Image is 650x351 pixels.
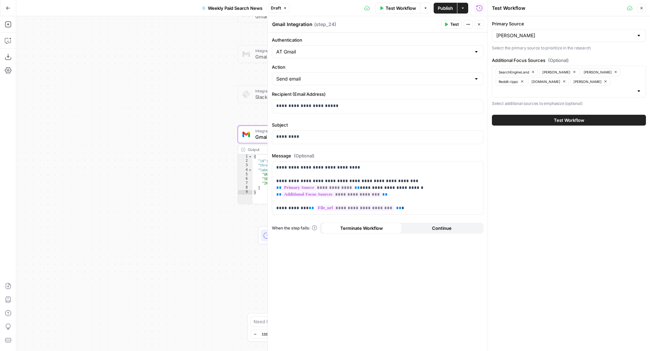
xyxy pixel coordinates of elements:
[272,91,483,97] label: Recipient (Email Address)
[248,154,252,159] span: Toggle code folding, rows 1 through 9
[238,85,353,103] div: IntegrationSlack IntegrationStep 15
[499,69,529,75] span: SearchEngineLand
[570,78,610,86] button: [PERSON_NAME]
[276,75,471,82] input: Send email
[272,225,317,231] a: When the step fails:
[450,21,459,27] span: Test
[581,68,621,76] button: [PERSON_NAME]
[340,225,383,232] span: Terminate Workflow
[441,20,462,29] button: Test
[432,225,452,232] span: Continue
[539,68,579,76] button: [PERSON_NAME]
[492,115,646,126] button: Test Workflow
[272,37,483,43] label: Authentication
[532,79,560,84] span: [DOMAIN_NAME]
[198,3,266,14] button: Weekly Paid Search News
[402,223,482,234] button: Continue
[255,13,330,20] span: Gmail Integration
[554,117,584,124] span: Test Workflow
[238,226,353,244] div: EndOutput
[262,331,271,337] span: 110%
[242,50,250,58] img: gmail%20(1).png
[255,48,331,54] span: Integration
[238,159,253,163] div: 2
[548,57,569,64] span: (Optional)
[499,79,518,84] span: Reddit r/ppc
[268,4,290,13] button: Draft
[238,5,353,23] div: Gmail IntegrationStep 23
[434,3,457,14] button: Publish
[238,172,253,177] div: 5
[238,163,253,168] div: 3
[496,78,527,86] button: Reddit r/ppc
[294,152,315,159] span: (Optional)
[238,185,253,190] div: 8
[438,5,453,12] span: Publish
[255,128,330,134] span: Integration
[255,133,330,141] span: Gmail Integration
[492,57,646,64] label: Additional Focus Sources
[238,45,353,63] div: IntegrationGmail IntegrationStep 18
[238,126,353,204] div: IntegrationGmail IntegrationStep 24Output{ "id":"198a05841a0690b6", "threadId":"198a05841a0690b6"...
[386,5,416,12] span: Test Workflow
[238,168,253,172] div: 4
[238,177,253,181] div: 6
[238,154,253,159] div: 1
[242,10,250,18] img: gmail%20(1).png
[242,131,250,138] img: gmail%20(1).png
[272,152,483,159] label: Message
[375,3,420,14] button: Test Workflow
[276,48,471,55] input: AT Gmail
[496,68,538,76] button: SearchEngineLand
[492,20,646,27] label: Primary Source
[272,21,312,28] textarea: Gmail Integration
[255,93,331,101] span: Slack Integration
[272,64,483,70] label: Action
[542,69,570,75] span: [PERSON_NAME]
[314,21,336,28] span: ( step_24 )
[573,79,602,84] span: [PERSON_NAME]
[584,69,612,75] span: [PERSON_NAME]
[238,190,253,195] div: 9
[496,32,633,39] input: Ginny Marvin
[255,53,331,61] span: Gmail Integration
[242,90,250,98] img: Slack-mark-RGB.png
[208,5,262,12] span: Weekly Paid Search News
[238,181,253,185] div: 7
[272,122,483,128] label: Subject
[255,88,331,94] span: Integration
[492,100,646,107] p: Select additional sources to emphasize (optional)
[492,45,646,51] p: Select the primary source to prioritize in the research
[248,147,332,153] div: Output
[271,5,281,11] span: Draft
[248,168,252,172] span: Toggle code folding, rows 4 through 8
[528,78,569,86] button: [DOMAIN_NAME]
